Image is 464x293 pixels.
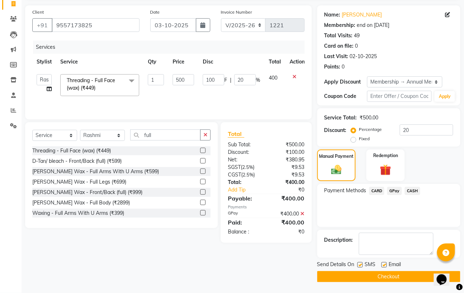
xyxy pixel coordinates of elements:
[324,42,354,50] div: Card on file:
[264,54,285,70] th: Total
[32,54,56,70] th: Stylist
[222,194,266,203] div: Payable:
[222,156,266,164] div: Net:
[256,76,260,84] span: %
[130,129,201,141] input: Search or Scan
[266,228,310,236] div: ₹0
[224,76,227,84] span: F
[324,53,348,60] div: Last Visit:
[230,76,231,84] span: |
[150,9,160,15] label: Date
[324,78,367,86] div: Apply Discount
[33,41,310,54] div: Services
[317,271,460,282] button: Checkout
[324,22,356,29] div: Membership:
[32,189,142,196] div: [PERSON_NAME] Wax - Front/Back (full) (₹999)
[266,141,310,148] div: ₹500.00
[243,172,253,178] span: 2.5%
[357,22,390,29] div: end on [DATE]
[324,32,353,39] div: Total Visits:
[266,210,310,218] div: ₹400.00
[324,114,357,122] div: Service Total:
[376,163,394,177] img: _gift.svg
[373,152,398,159] label: Redemption
[389,261,401,270] span: Email
[242,164,253,170] span: 2.5%
[168,54,198,70] th: Price
[266,156,310,164] div: ₹380.95
[32,9,44,15] label: Client
[198,54,264,70] th: Disc
[32,147,111,155] div: Threading - Full Face (wax) (₹449)
[67,77,115,91] span: Threading - Full Face (wax) (₹449)
[360,114,379,122] div: ₹500.00
[434,264,457,286] iframe: chat widget
[365,261,376,270] span: SMS
[266,148,310,156] div: ₹100.00
[266,218,310,227] div: ₹400.00
[222,148,266,156] div: Discount:
[222,228,266,236] div: Balance :
[266,194,310,203] div: ₹400.00
[324,11,341,19] div: Name:
[328,164,345,176] img: _cash.svg
[228,130,244,138] span: Total
[222,141,266,148] div: Sub Total:
[32,199,130,207] div: [PERSON_NAME] Wax - Full Body (₹2899)
[342,11,382,19] a: [PERSON_NAME]
[32,178,126,186] div: [PERSON_NAME] Wax - Full Legs (₹699)
[222,179,266,186] div: Total:
[222,171,266,179] div: ( )
[32,209,124,217] div: Waxing - Full Arms With U Arms (₹399)
[319,153,353,160] label: Manual Payment
[342,63,345,71] div: 0
[222,218,266,227] div: Paid:
[144,54,168,70] th: Qty
[324,63,341,71] div: Points:
[32,157,122,165] div: D-Tan/ bleach - Front/Back (full) (₹599)
[317,261,355,270] span: Send Details On
[324,187,366,194] span: Payment Methods
[266,164,310,171] div: ₹9.53
[285,54,309,70] th: Action
[222,210,266,218] div: GPay
[228,171,241,178] span: CGST
[355,42,358,50] div: 0
[405,187,420,195] span: CASH
[32,168,159,175] div: [PERSON_NAME] Wax - Full Arms With U Arms (₹599)
[269,75,277,81] span: 400
[324,236,353,244] div: Description:
[266,179,310,186] div: ₹400.00
[222,186,273,194] a: Add Tip
[266,171,310,179] div: ₹9.53
[228,164,241,170] span: SGST
[324,93,367,100] div: Coupon Code
[350,53,377,60] div: 02-10-2025
[387,187,402,195] span: GPay
[32,18,52,32] button: +91
[369,187,385,195] span: CARD
[273,186,310,194] div: ₹0
[324,127,347,134] div: Discount:
[359,136,370,142] label: Fixed
[228,204,304,210] div: Payments
[359,126,382,133] label: Percentage
[435,91,455,102] button: Apply
[221,9,252,15] label: Invoice Number
[222,164,266,171] div: ( )
[367,91,432,102] input: Enter Offer / Coupon Code
[95,85,99,91] a: x
[56,54,144,70] th: Service
[354,32,360,39] div: 49
[52,18,140,32] input: Search by Name/Mobile/Email/Code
